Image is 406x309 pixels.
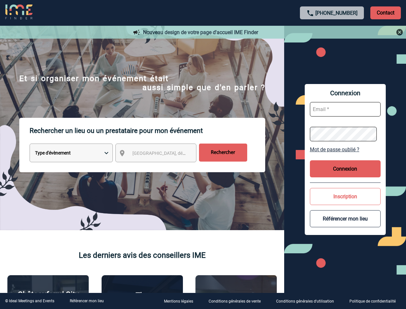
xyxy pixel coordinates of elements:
p: Contact [370,6,401,19]
p: Mentions légales [164,299,193,304]
a: Conditions générales de vente [203,298,271,304]
p: Châteauform' City [GEOGRAPHIC_DATA] [11,290,85,308]
a: Mentions légales [159,298,203,304]
p: The [GEOGRAPHIC_DATA] [105,291,179,309]
p: Politique de confidentialité [349,299,396,304]
a: Référencer mon lieu [70,299,104,303]
a: Politique de confidentialité [344,298,406,304]
p: Conditions générales d'utilisation [276,299,334,304]
p: Conditions générales de vente [209,299,261,304]
div: © Ideal Meetings and Events [5,299,54,303]
p: Agence 2ISD [214,292,258,301]
a: Conditions générales d'utilisation [271,298,344,304]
